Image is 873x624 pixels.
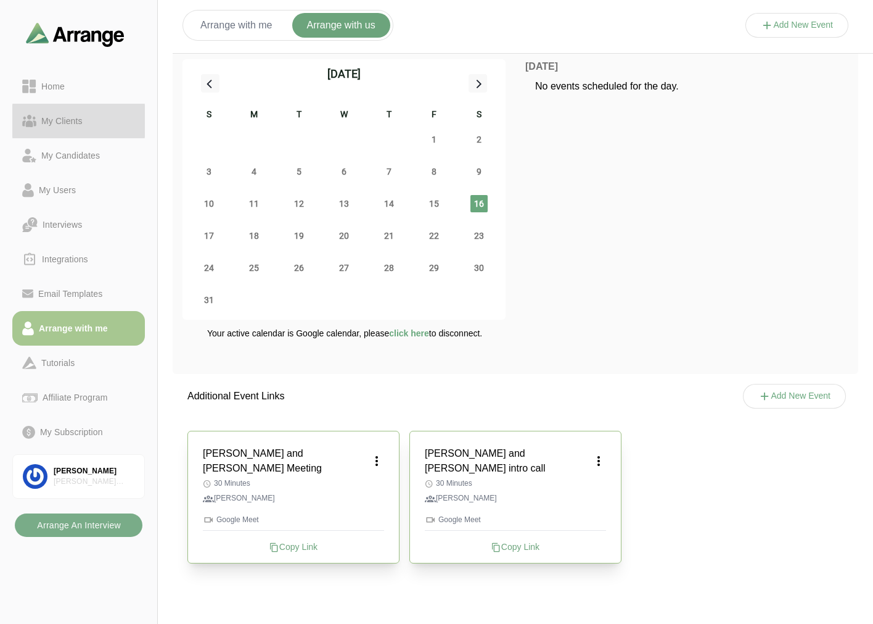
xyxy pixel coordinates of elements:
span: Wednesday, August 27, 2025 [335,259,353,277]
p: [PERSON_NAME] [203,493,384,504]
span: Saturday, August 23, 2025 [470,227,488,244]
p: [PERSON_NAME] [425,493,606,504]
div: Email Templates [33,286,107,301]
div: My Subscription [35,425,108,439]
a: Email Templates [12,277,145,311]
p: Google Meet [425,514,606,525]
span: Monday, August 4, 2025 [245,163,263,180]
a: Interviews [12,207,145,242]
span: Tuesday, August 12, 2025 [290,195,308,212]
a: My Clients [12,104,145,138]
p: Additional Event Links [173,374,299,418]
span: Tuesday, August 19, 2025 [290,227,308,244]
div: Copy Link [425,541,606,553]
div: T [276,107,321,123]
p: 30 Minutes [203,478,384,488]
span: Friday, August 8, 2025 [425,163,443,180]
div: M [231,107,276,123]
span: Thursday, August 14, 2025 [380,195,398,212]
span: Saturday, August 9, 2025 [470,163,488,180]
p: 30 Minutes [425,478,606,488]
button: Add New Event [743,384,846,409]
a: Home [12,69,145,104]
span: Tuesday, August 26, 2025 [290,259,308,277]
span: Monday, August 11, 2025 [245,195,263,212]
span: Friday, August 22, 2025 [425,227,443,244]
div: T [367,107,412,123]
div: Arrange with me [34,321,113,336]
div: F [412,107,457,123]
div: S [186,107,231,123]
span: Tuesday, August 5, 2025 [290,163,308,180]
p: Your active calendar is Google calendar, please to disconnect. [207,327,482,339]
a: Arrange with me [12,311,145,346]
span: Sunday, August 17, 2025 [200,227,218,244]
span: click here [389,328,429,338]
p: No events scheduled for the day. [535,79,838,94]
span: Wednesday, August 13, 2025 [335,195,353,212]
span: Sunday, August 10, 2025 [200,195,218,212]
a: My Subscription [12,415,145,449]
a: My Candidates [12,138,145,173]
div: Home [36,79,70,94]
span: Friday, August 29, 2025 [425,259,443,277]
div: [PERSON_NAME] [54,466,134,476]
div: [DATE] [327,65,361,83]
a: Tutorials [12,346,145,380]
span: Saturday, August 16, 2025 [470,195,488,212]
span: Saturday, August 2, 2025 [470,131,488,148]
a: [PERSON_NAME][PERSON_NAME] Associates [12,454,145,499]
span: Thursday, August 28, 2025 [380,259,398,277]
a: Affiliate Program [12,380,145,415]
button: Arrange An Interview [15,514,142,537]
p: [DATE] [525,59,848,74]
span: Friday, August 1, 2025 [425,131,443,148]
span: Saturday, August 30, 2025 [470,259,488,277]
div: My Clients [36,114,88,128]
h3: [PERSON_NAME] and [PERSON_NAME] Meeting [203,446,369,476]
img: arrangeai-name-small-logo.4d2b8aee.svg [26,22,125,46]
span: Wednesday, August 20, 2025 [335,227,353,244]
div: Affiliate Program [38,390,112,405]
h3: [PERSON_NAME] and [PERSON_NAME] intro call [425,446,591,476]
span: Monday, August 25, 2025 [245,259,263,277]
span: Wednesday, August 6, 2025 [335,163,353,180]
p: Google Meet [203,514,384,525]
div: Tutorials [36,356,80,370]
span: Sunday, August 3, 2025 [200,163,218,180]
span: Sunday, August 31, 2025 [200,291,218,309]
b: Arrange An Interview [36,514,121,537]
span: Friday, August 15, 2025 [425,195,443,212]
div: S [457,107,502,123]
a: Integrations [12,242,145,277]
button: Arrange with me [186,13,287,38]
div: [PERSON_NAME] Associates [54,476,134,487]
div: Integrations [37,252,93,267]
a: My Users [12,173,145,207]
div: My Users [34,183,81,198]
span: Thursday, August 7, 2025 [380,163,398,180]
div: Copy Link [203,541,384,553]
div: Interviews [38,217,87,232]
div: My Candidates [36,148,105,163]
div: W [321,107,366,123]
button: Arrange with us [292,13,390,38]
span: Thursday, August 21, 2025 [380,227,398,244]
span: Monday, August 18, 2025 [245,227,263,244]
button: Add New Event [745,13,849,38]
span: Sunday, August 24, 2025 [200,259,218,277]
